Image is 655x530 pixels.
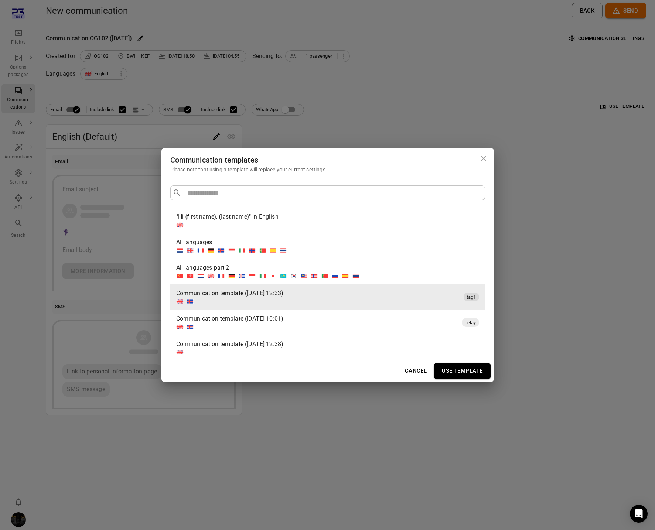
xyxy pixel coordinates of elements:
button: Use template [434,363,491,379]
div: "Hi {first name}, {last name}" in English [170,208,485,233]
span: tag1 [464,294,479,301]
button: Cancel [401,363,431,379]
div: Communication template ([DATE] 10:01)! [176,314,459,323]
button: Close dialog [476,151,491,166]
div: Communication template ([DATE] 12:38) [176,340,476,349]
div: Open Intercom Messenger [630,505,648,523]
div: All languages part 2 [170,259,485,284]
div: Communication template ([DATE] 12:33) [176,289,461,298]
div: All languages [170,233,485,259]
div: "Hi {first name}, {last name}" in English [176,212,476,221]
div: All languages [176,238,476,247]
div: Communication template ([DATE] 12:33)tag1 [170,284,485,310]
div: Communication templates [170,154,485,166]
div: Communication template ([DATE] 12:38) [170,335,485,360]
div: Communication template ([DATE] 10:01)!delay [170,310,485,335]
div: Please note that using a template will replace your current settings [170,166,485,173]
span: delay [462,319,479,326]
div: All languages part 2 [176,263,476,272]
